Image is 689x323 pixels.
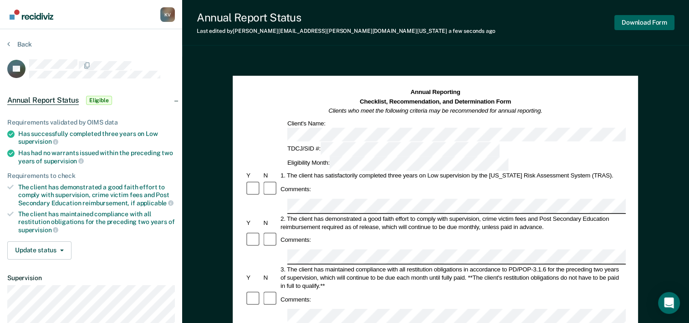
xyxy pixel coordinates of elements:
[197,11,495,24] div: Annual Report Status
[7,241,71,260] button: Update status
[160,7,175,22] div: K V
[7,40,32,48] button: Back
[279,172,626,180] div: 1. The client has satisfactorily completed three years on Low supervision by the [US_STATE] Risk ...
[262,219,279,227] div: N
[44,157,84,165] span: supervision
[262,273,279,281] div: N
[286,142,501,156] div: TDCJ/SID #:
[7,172,175,180] div: Requirements to check
[449,28,495,34] span: a few seconds ago
[18,149,175,165] div: Has had no warrants issued within the preceding two years of
[286,156,510,171] div: Eligibility Month:
[279,214,626,231] div: 2. The client has demonstrated a good faith effort to comply with supervision, crime victim fees ...
[18,130,175,146] div: Has successfully completed three years on Low
[18,138,58,145] span: supervision
[18,226,58,234] span: supervision
[197,28,495,34] div: Last edited by [PERSON_NAME][EMAIL_ADDRESS][PERSON_NAME][DOMAIN_NAME][US_STATE]
[279,265,626,290] div: 3. The client has maintained compliance with all restitution obligations in accordance to PD/POP-...
[10,10,53,20] img: Recidiviz
[86,96,112,105] span: Eligible
[279,185,312,193] div: Comments:
[7,96,79,105] span: Annual Report Status
[279,236,312,244] div: Comments:
[18,183,175,207] div: The client has demonstrated a good faith effort to comply with supervision, crime victim fees and...
[658,292,680,314] div: Open Intercom Messenger
[137,199,174,207] span: applicable
[245,172,262,180] div: Y
[614,15,674,30] button: Download Form
[7,274,175,282] dt: Supervision
[360,98,511,105] strong: Checklist, Recommendation, and Determination Form
[245,273,262,281] div: Y
[329,107,543,114] em: Clients who meet the following criteria may be recommended for annual reporting.
[411,89,460,96] strong: Annual Reporting
[7,119,175,126] div: Requirements validated by OIMS data
[262,172,279,180] div: N
[245,219,262,227] div: Y
[18,210,175,234] div: The client has maintained compliance with all restitution obligations for the preceding two years of
[279,295,312,303] div: Comments:
[160,7,175,22] button: Profile dropdown button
